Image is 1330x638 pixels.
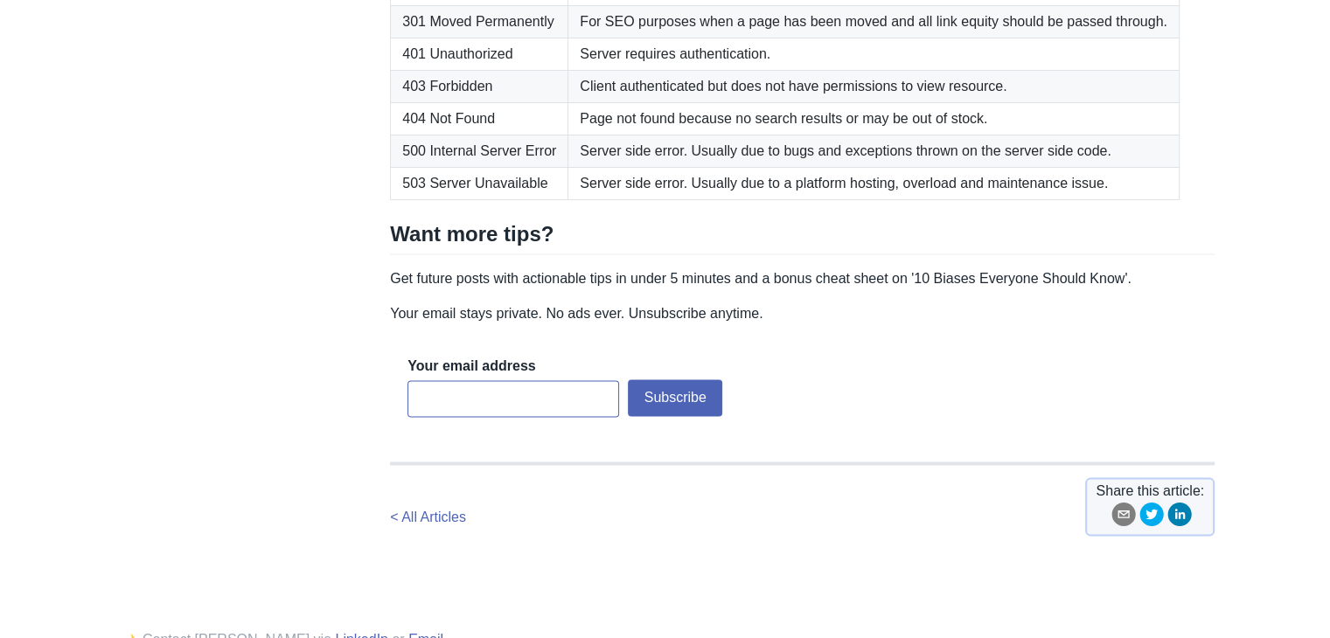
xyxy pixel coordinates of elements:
[407,357,535,376] label: Your email address
[391,168,568,200] td: 503 Server Unavailable
[390,303,1215,324] p: Your email stays private. No ads ever. Unsubscribe anytime.
[391,103,568,135] td: 404 Not Found
[568,168,1180,200] td: Server side error. Usually due to a platform hosting, overload and maintenance issue.
[390,221,1215,254] h2: Want more tips?
[1096,481,1204,502] span: Share this article:
[391,38,568,71] td: 401 Unauthorized
[568,38,1180,71] td: Server requires authentication.
[391,71,568,103] td: 403 Forbidden
[1167,502,1192,532] button: linkedin
[568,71,1180,103] td: Client authenticated but does not have permissions to view resource.
[1139,502,1164,532] button: twitter
[568,103,1180,135] td: Page not found because no search results or may be out of stock.
[568,6,1180,38] td: For SEO purposes when a page has been moved and all link equity should be passed through.
[390,268,1215,289] p: Get future posts with actionable tips in under 5 minutes and a bonus cheat sheet on '10 Biases Ev...
[390,510,466,524] a: < All Articles
[1111,502,1136,532] button: email
[391,6,568,38] td: 301 Moved Permanently
[568,135,1180,168] td: Server side error. Usually due to bugs and exceptions thrown on the server side code.
[391,135,568,168] td: 500 Internal Server Error
[628,379,722,416] button: Subscribe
